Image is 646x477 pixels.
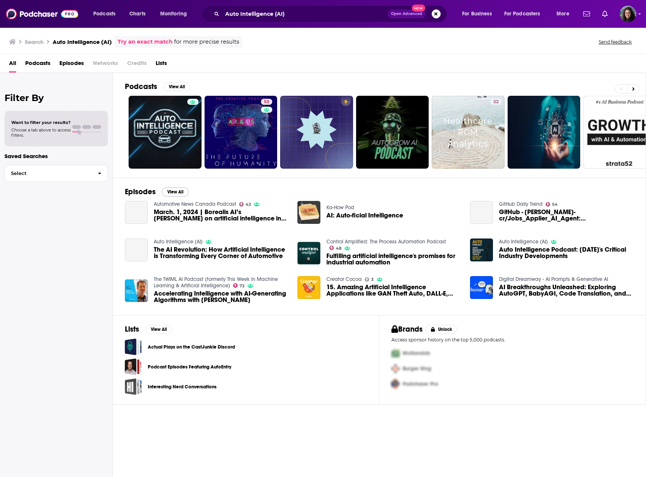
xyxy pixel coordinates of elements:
a: Auto Intelligence Podcast: May 2025's Critical Industry Developments [499,246,634,259]
h2: Filter By [5,92,108,103]
span: 72 [240,284,244,288]
a: 53 [261,99,272,105]
button: open menu [457,8,501,20]
span: Podcasts [93,9,115,19]
a: 42 [239,202,251,207]
span: For Business [462,9,492,19]
a: 54 [546,202,558,207]
h2: Podcasts [125,82,157,91]
a: Auto Intelligence (AI) [154,238,203,245]
span: 15. Amazing Artificial Intelligence Applications like GAN Theft Auto, DALL-E, and Possibilities f... [326,284,461,297]
span: Lists [156,57,167,72]
a: PodcastsView All [125,82,190,91]
img: Auto Intelligence Podcast: May 2025's Critical Industry Developments [470,238,493,261]
a: 3 [365,277,374,282]
a: 53 [205,96,278,169]
a: AI Breakthroughs Unleashed: Exploring AutoGPT, BabyAGI, Code Translation, and Cutting-Edge AI Inn... [499,284,634,297]
button: View All [163,82,190,91]
img: Second Pro Logo [388,361,403,376]
button: open menu [551,8,579,20]
span: Networks [93,57,118,72]
button: Unlock [426,325,458,334]
a: Accelerating Intelligence with AI-Generating Algorithms with Jeff Clune [125,279,148,302]
a: 48 [329,246,342,250]
h3: Search [25,38,44,45]
a: Show notifications dropdown [599,8,611,20]
a: AI: Auto-ficial Intelligence [326,212,403,219]
button: View All [162,187,189,196]
span: Auto Intelligence Podcast: [DATE]'s Critical Industry Developments [499,246,634,259]
p: Access sponsor history on the top 5,000 podcasts. [391,337,634,343]
img: Podchaser - Follow, Share and Rate Podcasts [6,7,78,21]
a: 32 [432,96,505,169]
span: for more precise results [174,38,239,46]
a: All [9,57,16,72]
a: Fulfilling artificial intelligence's promises for industrial automation [297,242,320,265]
span: More [557,9,569,19]
button: open menu [88,8,125,20]
span: 54 [552,203,558,206]
a: ListsView All [125,325,172,334]
a: March. 1, 2024 | Borealis AI’s Brian Keng on artificial intelligence in auto retailing [125,201,148,224]
a: March. 1, 2024 | Borealis AI’s Brian Keng on artificial intelligence in auto retailing [154,209,288,222]
div: Search podcasts, credits, & more... [209,5,454,23]
button: Show profile menu [620,6,636,22]
a: Interesting Nerd Conversations [125,378,142,395]
span: McDonalds [403,350,430,356]
a: Charts [124,8,150,20]
img: AI Breakthroughs Unleashed: Exploring AutoGPT, BabyAGI, Code Translation, and Cutting-Edge AI Inn... [470,276,493,299]
span: Logged in as SiobhanvanWyk [620,6,636,22]
a: GitHub Daily Trend [499,201,543,207]
img: User Profile [620,6,636,22]
span: 32 [493,98,499,106]
span: 53 [264,98,269,106]
span: GitHub - [PERSON_NAME]-cr/Jobs_Applier_AI_Agent: Auto_Jobs_Applier_AI_Agent aims to easy job [PER... [499,209,634,222]
a: Ka-How Pod [326,204,354,211]
a: Control Amplified: The Process Automation Podcast [326,238,446,245]
a: Actual Plays on the CastJunkie Discord [148,343,235,351]
h2: Lists [125,325,139,334]
a: Interesting Nerd Conversations [148,383,217,391]
span: For Podcasters [504,9,540,19]
span: 48 [336,247,341,250]
span: Credits [127,57,147,72]
a: Fulfilling artificial intelligence's promises for industrial automation [326,253,461,266]
button: Select [5,165,108,182]
a: 32 [490,99,502,105]
button: Send feedback [596,39,634,45]
img: First Pro Logo [388,346,403,361]
button: open menu [499,8,551,20]
span: Charts [129,9,146,19]
span: Open Advanced [391,12,422,16]
a: Show notifications dropdown [580,8,593,20]
span: New [412,5,425,12]
a: Podcasts [25,57,50,72]
button: View All [145,325,172,334]
span: 3 [371,278,374,281]
h2: Brands [391,325,423,334]
a: Creator Cocoa [326,276,362,282]
a: Podcast Episodes Featuring AutoEntry [125,358,142,375]
span: Actual Plays on the CastJunkie Discord [125,338,142,355]
img: 15. Amazing Artificial Intelligence Applications like GAN Theft Auto, DALL-E, and Possibilities f... [297,276,320,299]
a: GitHub - feder-cr/Jobs_Applier_AI_Agent: Auto_Jobs_Applier_AI_Agent aims to easy job hunt process... [499,209,634,222]
a: EpisodesView All [125,187,189,196]
span: Want to filter your results? [11,120,71,125]
h3: Auto Intelligence (AI) [53,38,112,45]
img: AI: Auto-ficial Intelligence [297,201,320,224]
p: Saved Searches [5,152,108,160]
span: Podchaser Pro [403,381,438,387]
img: Third Pro Logo [388,376,403,392]
a: GitHub - feder-cr/Jobs_Applier_AI_Agent: Auto_Jobs_Applier_AI_Agent aims to easy job hunt process... [470,201,493,224]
